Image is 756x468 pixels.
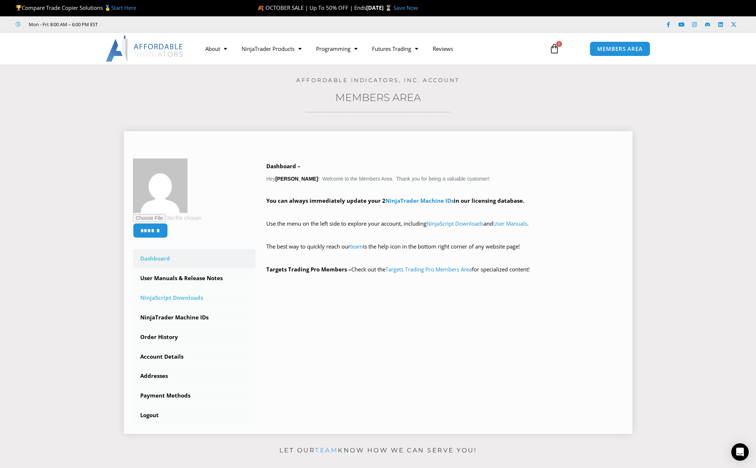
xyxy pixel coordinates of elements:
[266,242,623,262] p: The best way to quickly reach our is the help icon in the bottom right corner of any website page!
[133,308,256,327] a: NinjaTrader Machine IDs
[538,38,570,59] a: 0
[590,41,650,56] a: MEMBERS AREA
[266,161,623,275] div: Hey ! Welcome to the Members Area. Thank you for being a valuable customer!
[266,266,351,273] strong: Targets Trading Pro Members –
[111,4,136,11] a: Start Here
[266,265,623,275] p: Check out the for specialized content!
[133,367,256,386] a: Addresses
[493,220,527,227] a: User Manuals
[266,162,300,170] b: Dashboard –
[556,41,562,47] span: 0
[16,5,21,11] img: 🏆
[234,40,309,57] a: NinjaTrader Products
[108,21,217,28] iframe: Customer reviews powered by Trustpilot
[124,445,632,456] p: Let our know how we can serve you!
[198,40,541,57] nav: Menu
[393,4,418,11] a: Save Now
[27,20,98,29] span: Mon - Fri: 8:00 AM – 6:00 PM EST
[106,36,184,62] img: LogoAI | Affordable Indicators – NinjaTrader
[426,220,484,227] a: NinjaScript Downloads
[133,249,256,268] a: Dashboard
[133,386,256,405] a: Payment Methods
[266,219,623,239] p: Use the menu on the left side to explore your account, including and .
[731,443,749,461] div: Open Intercom Messenger
[335,91,421,104] a: Members Area
[275,176,318,182] strong: [PERSON_NAME]
[133,347,256,366] a: Account Details
[315,447,338,454] a: team
[133,328,256,347] a: Order History
[133,249,256,425] nav: Account pages
[133,406,256,425] a: Logout
[266,197,524,204] strong: You can always immediately update your 2 in our licensing database.
[16,4,136,11] span: Compare Trade Copier Solutions 🥇
[385,197,454,204] a: NinjaTrader Machine IDs
[350,243,363,250] a: team
[296,77,460,84] a: Affordable Indicators, Inc. Account
[365,40,425,57] a: Futures Trading
[133,289,256,307] a: NinjaScript Downloads
[366,4,393,11] strong: [DATE] ⌛
[257,4,366,11] span: 🍂 OCTOBER SALE | Up To 50% OFF | Ends
[425,40,460,57] a: Reviews
[309,40,365,57] a: Programming
[198,40,234,57] a: About
[385,266,472,273] a: Targets Trading Pro Members Area
[133,158,187,213] img: 4498cd079c669b85faec9d007135e779e22293d983f6eee64029c8caea99c94f
[133,269,256,288] a: User Manuals & Release Notes
[597,46,643,52] span: MEMBERS AREA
